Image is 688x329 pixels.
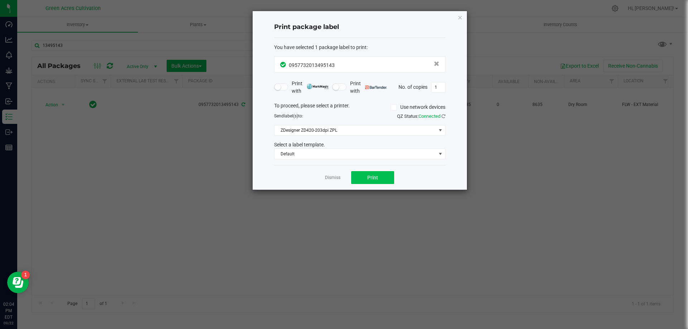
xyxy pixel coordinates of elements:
[269,102,451,113] div: To proceed, please select a printer.
[269,141,451,149] div: Select a label template.
[21,271,30,279] iframe: Resource center unread badge
[274,113,303,118] span: Send to:
[365,86,387,89] img: bartender.png
[7,272,29,293] iframe: Resource center
[325,175,340,181] a: Dismiss
[351,171,394,184] button: Print
[398,84,427,89] span: No. of copies
[307,84,329,89] img: mark_magic_cybra.png
[274,125,436,135] span: ZDesigner ZD420-203dpi ZPL
[274,149,436,159] span: Default
[292,80,329,95] span: Print with
[391,103,445,111] label: Use network devices
[274,44,445,51] div: :
[397,113,445,119] span: QZ Status:
[367,175,378,180] span: Print
[350,80,387,95] span: Print with
[284,113,298,118] span: label(s)
[274,23,445,32] h4: Print package label
[274,44,367,50] span: You have selected 1 package label to print
[419,113,440,119] span: Connected
[280,61,287,68] span: In Sync
[289,62,335,68] span: 0957732013495143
